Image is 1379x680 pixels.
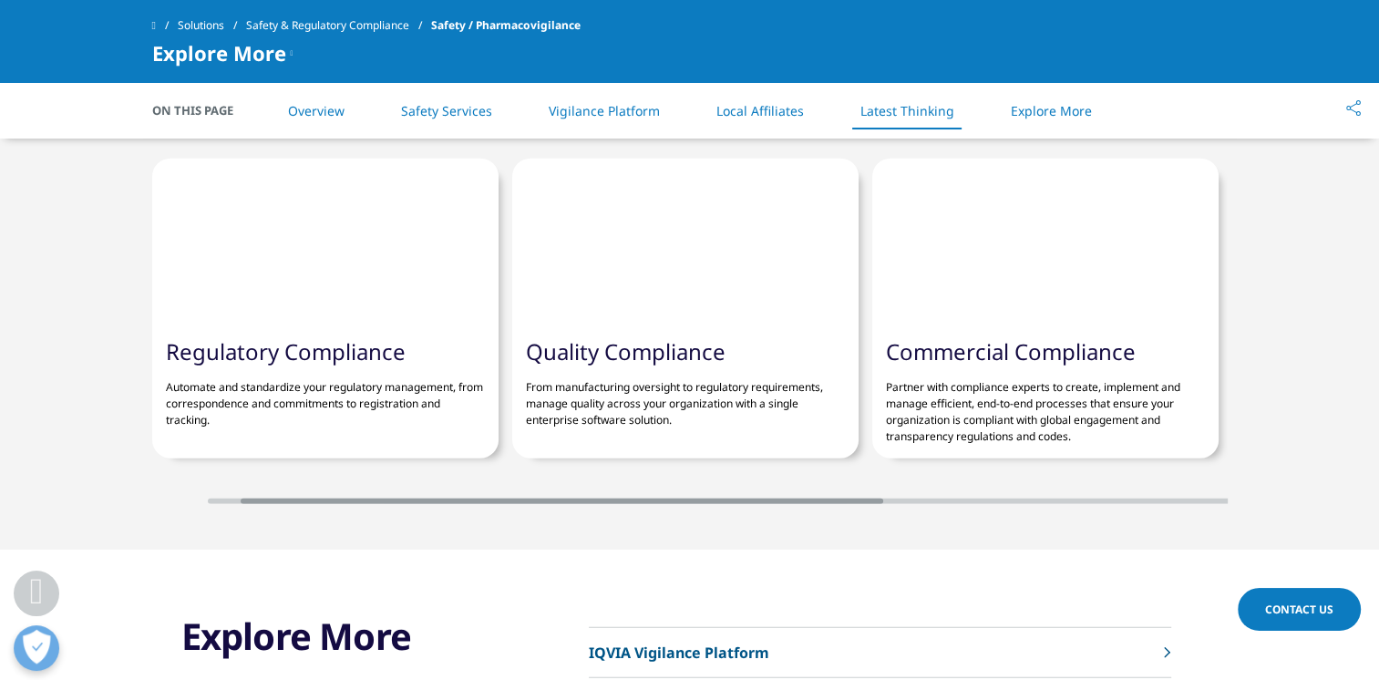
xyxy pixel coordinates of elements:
[886,366,1205,445] p: Partner with compliance experts to create, implement and manage efficient, end-to-end processes t...
[166,336,406,366] a: Regulatory Compliance
[589,628,1171,678] a: IQVIA Vigilance Platform
[152,42,286,64] span: Explore More
[716,102,804,119] a: Local Affiliates
[401,102,492,119] a: Safety Services
[166,366,485,428] p: Automate and standardize your regulatory management, from correspondence and commitments to regis...
[1011,102,1092,119] a: Explore More
[886,336,1136,366] a: Commercial Compliance
[860,102,954,119] a: Latest Thinking
[431,9,581,42] span: Safety / Pharmacovigilance
[288,102,345,119] a: Overview
[526,336,726,366] a: Quality Compliance
[1265,602,1333,617] span: Contact Us
[14,625,59,671] button: Açık Tercihler
[589,642,769,664] p: IQVIA Vigilance Platform
[526,366,845,428] p: From manufacturing oversight to regulatory requirements, manage quality across your organization ...
[181,613,486,659] h3: Explore More
[246,9,431,42] a: Safety & Regulatory Compliance
[1238,588,1361,631] a: Contact Us
[178,9,246,42] a: Solutions
[549,102,660,119] a: Vigilance Platform
[152,101,252,119] span: On This Page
